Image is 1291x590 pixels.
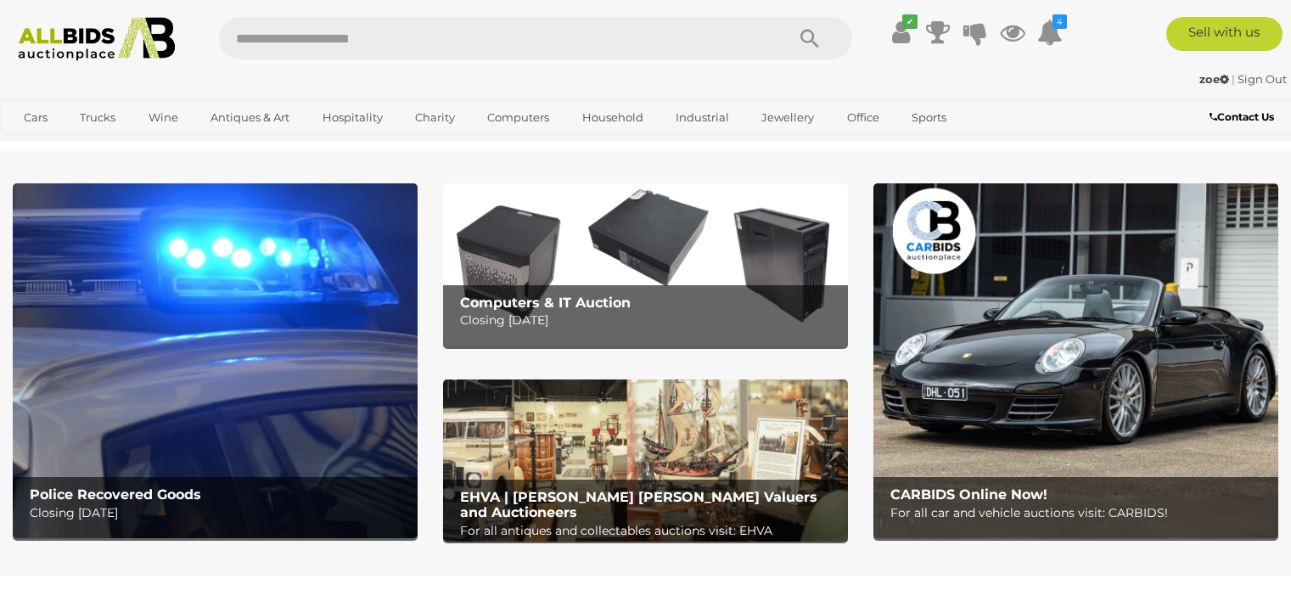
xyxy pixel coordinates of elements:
p: For all car and vehicle auctions visit: CARBIDS! [890,503,1270,524]
a: ✔ [888,17,913,48]
p: Closing [DATE] [30,503,409,524]
img: EHVA | Evans Hastings Valuers and Auctioneers [443,379,848,542]
a: Computers & IT Auction Computers & IT Auction Closing [DATE] [443,183,848,346]
a: Sign Out [1238,72,1287,86]
p: Closing [DATE] [460,310,839,331]
a: [GEOGRAPHIC_DATA] [13,132,155,160]
i: ✔ [902,14,918,29]
a: 4 [1037,17,1063,48]
b: EHVA | [PERSON_NAME] [PERSON_NAME] Valuers and Auctioneers [460,489,817,520]
b: Contact Us [1210,110,1274,123]
a: Antiques & Art [199,104,300,132]
button: Search [767,17,852,59]
a: Cars [13,104,59,132]
a: Household [571,104,654,132]
a: Contact Us [1210,108,1278,126]
a: Wine [138,104,189,132]
a: Industrial [665,104,740,132]
strong: zoe [1199,72,1229,86]
a: Computers [476,104,560,132]
a: Sell with us [1166,17,1283,51]
a: Jewellery [750,104,825,132]
a: Trucks [69,104,126,132]
p: For all antiques and collectables auctions visit: EHVA [460,520,839,542]
a: Office [836,104,890,132]
span: | [1232,72,1235,86]
a: CARBIDS Online Now! CARBIDS Online Now! For all car and vehicle auctions visit: CARBIDS! [873,183,1278,538]
i: 4 [1052,14,1067,29]
a: Police Recovered Goods Police Recovered Goods Closing [DATE] [13,183,418,538]
b: CARBIDS Online Now! [890,486,1047,503]
img: Allbids.com.au [9,17,184,61]
img: CARBIDS Online Now! [873,183,1278,538]
a: Hospitality [312,104,394,132]
a: EHVA | Evans Hastings Valuers and Auctioneers EHVA | [PERSON_NAME] [PERSON_NAME] Valuers and Auct... [443,379,848,542]
b: Police Recovered Goods [30,486,201,503]
a: Sports [901,104,957,132]
a: zoe [1199,72,1232,86]
img: Police Recovered Goods [13,183,418,538]
a: Charity [404,104,466,132]
b: Computers & IT Auction [460,295,631,311]
img: Computers & IT Auction [443,183,848,346]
